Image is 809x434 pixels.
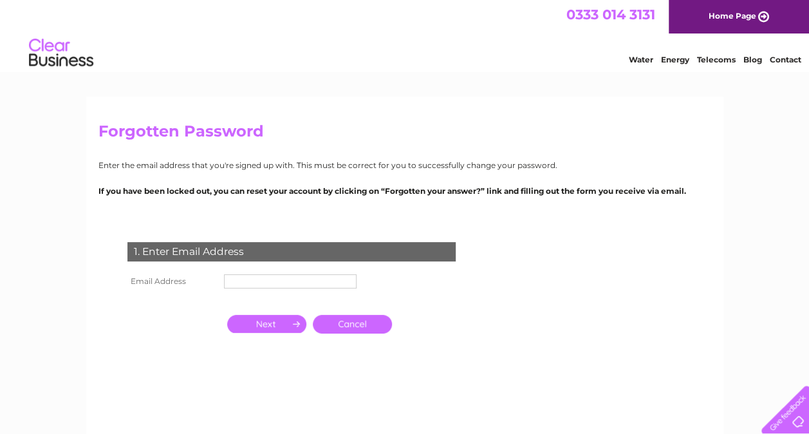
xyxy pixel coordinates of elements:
p: Enter the email address that you're signed up with. This must be correct for you to successfully ... [98,159,711,171]
a: 0333 014 3131 [566,6,655,23]
h2: Forgotten Password [98,122,711,147]
a: Contact [770,55,801,64]
a: Water [629,55,653,64]
img: logo.png [28,33,94,73]
div: 1. Enter Email Address [127,242,456,261]
div: Clear Business is a trading name of Verastar Limited (registered in [GEOGRAPHIC_DATA] No. 3667643... [101,7,709,62]
th: Email Address [124,271,221,292]
a: Energy [661,55,689,64]
a: Cancel [313,315,392,334]
a: Blog [743,55,762,64]
a: Telecoms [697,55,736,64]
p: If you have been locked out, you can reset your account by clicking on “Forgotten your answer?” l... [98,185,711,197]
